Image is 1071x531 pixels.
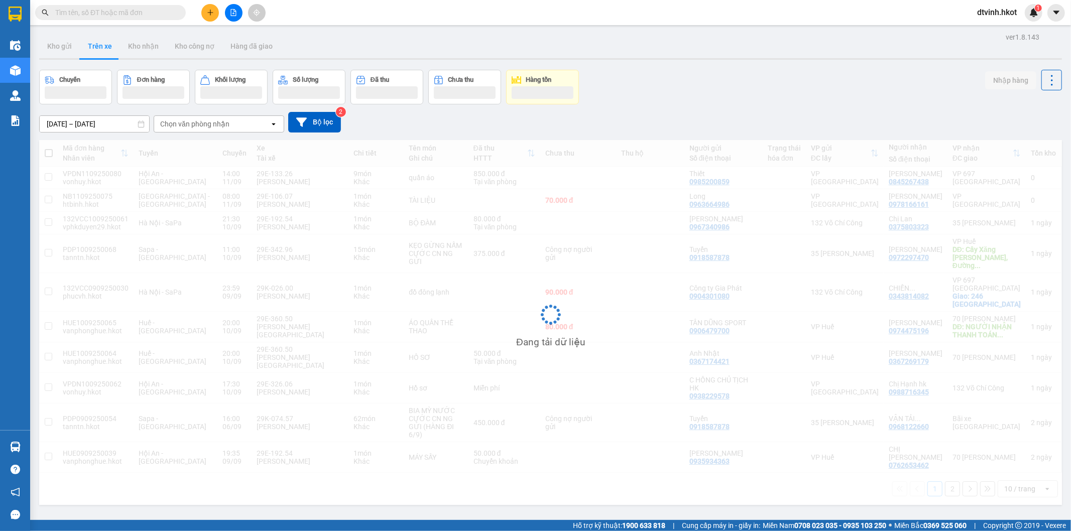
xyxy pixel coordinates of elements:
[763,520,886,531] span: Miền Nam
[253,9,260,16] span: aim
[794,521,886,529] strong: 0708 023 035 - 0935 103 250
[10,90,21,101] img: warehouse-icon
[201,4,219,22] button: plus
[207,9,214,16] span: plus
[1015,522,1022,529] span: copyright
[516,335,585,350] div: Đang tải dữ liệu
[117,70,190,104] button: Đơn hàng
[80,34,120,58] button: Trên xe
[894,520,967,531] span: Miền Bắc
[673,520,674,531] span: |
[10,115,21,126] img: solution-icon
[160,119,229,129] div: Chọn văn phòng nhận
[1036,5,1040,12] span: 1
[10,442,21,452] img: warehouse-icon
[428,70,501,104] button: Chưa thu
[1035,5,1042,12] sup: 1
[55,7,174,18] input: Tìm tên, số ĐT hoặc mã đơn
[1006,32,1039,43] div: ver 1.8.143
[1029,8,1038,17] img: icon-new-feature
[288,112,341,132] button: Bộ lọc
[1052,8,1061,17] span: caret-down
[969,6,1025,19] span: dtvinh.hkot
[622,521,665,529] strong: 1900 633 818
[39,70,112,104] button: Chuyến
[273,70,345,104] button: Số lượng
[682,520,760,531] span: Cung cấp máy in - giấy in:
[1047,4,1065,22] button: caret-down
[573,520,665,531] span: Hỗ trợ kỹ thuật:
[11,510,20,519] span: message
[167,34,222,58] button: Kho công nợ
[985,71,1036,89] button: Nhập hàng
[350,70,423,104] button: Đã thu
[336,107,346,117] sup: 2
[215,76,246,83] div: Khối lượng
[974,520,976,531] span: |
[9,7,22,22] img: logo-vxr
[506,70,579,104] button: Hàng tồn
[10,65,21,76] img: warehouse-icon
[270,120,278,128] svg: open
[923,521,967,529] strong: 0369 525 060
[195,70,268,104] button: Khối lượng
[39,34,80,58] button: Kho gửi
[11,465,20,474] span: question-circle
[248,4,266,22] button: aim
[59,76,80,83] div: Chuyến
[448,76,474,83] div: Chưa thu
[293,76,318,83] div: Số lượng
[137,76,165,83] div: Đơn hàng
[889,523,892,527] span: ⚪️
[230,9,237,16] span: file-add
[11,487,20,497] span: notification
[42,9,49,16] span: search
[120,34,167,58] button: Kho nhận
[40,116,149,132] input: Select a date range.
[222,34,281,58] button: Hàng đã giao
[225,4,243,22] button: file-add
[371,76,389,83] div: Đã thu
[526,76,552,83] div: Hàng tồn
[10,40,21,51] img: warehouse-icon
